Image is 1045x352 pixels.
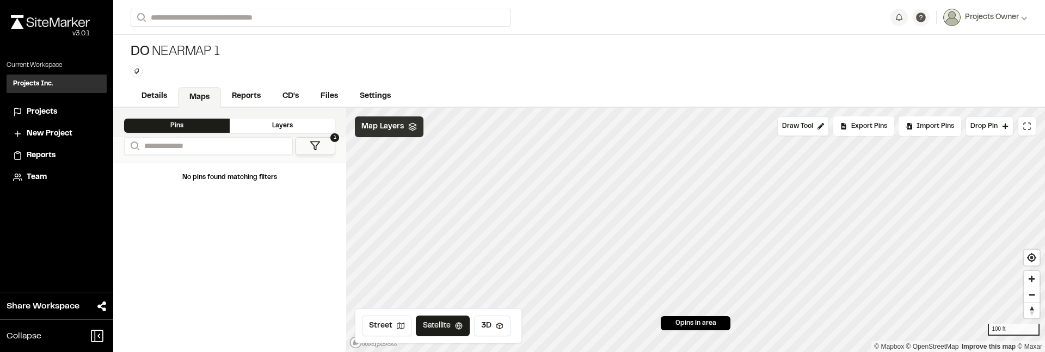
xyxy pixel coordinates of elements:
[27,171,47,183] span: Team
[962,343,1016,350] a: Map feedback
[1024,250,1040,265] button: Find my location
[131,65,143,77] button: Edit Tags
[131,9,150,27] button: Search
[833,116,894,136] div: No pins available to export
[906,343,959,350] a: OpenStreetMap
[310,86,349,107] a: Files
[13,150,100,162] a: Reports
[1024,287,1040,302] button: Zoom out
[221,86,272,107] a: Reports
[970,121,998,131] span: Drop Pin
[124,119,230,133] div: Pins
[272,86,310,107] a: CD's
[349,336,397,349] a: Mapbox logo
[1024,302,1040,318] button: Reset bearing to north
[27,128,72,140] span: New Project
[943,9,961,26] img: User
[182,175,277,180] span: No pins found matching filters
[131,44,150,61] span: DO
[131,44,219,61] div: Nearmap 1
[178,87,221,108] a: Maps
[874,343,904,350] a: Mapbox
[361,121,404,133] span: Map Layers
[230,119,335,133] div: Layers
[349,86,402,107] a: Settings
[474,316,511,336] button: 3D
[13,128,100,140] a: New Project
[13,171,100,183] a: Team
[330,133,339,142] span: 1
[1017,343,1042,350] a: Maxar
[965,11,1019,23] span: Projects Owner
[899,116,961,136] div: Import Pins into your project
[27,150,56,162] span: Reports
[988,324,1040,336] div: 100 ft
[851,121,887,131] span: Export Pins
[13,79,53,89] h3: Projects Inc.
[777,116,829,136] button: Draw Tool
[7,330,41,343] span: Collapse
[943,9,1028,26] button: Projects Owner
[416,316,470,336] button: Satellite
[13,106,100,118] a: Projects
[1024,271,1040,287] button: Zoom in
[27,106,57,118] span: Projects
[362,316,411,336] button: Street
[966,116,1013,136] button: Drop Pin
[131,86,178,107] a: Details
[782,121,813,131] span: Draw Tool
[675,318,716,328] span: 0 pins in area
[11,29,90,39] div: Oh geez...please don't...
[11,15,90,29] img: rebrand.png
[124,137,144,155] button: Search
[295,137,335,155] button: 1
[346,108,1045,352] canvas: Map
[7,60,107,70] p: Current Workspace
[7,300,79,313] span: Share Workspace
[917,121,954,131] span: Import Pins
